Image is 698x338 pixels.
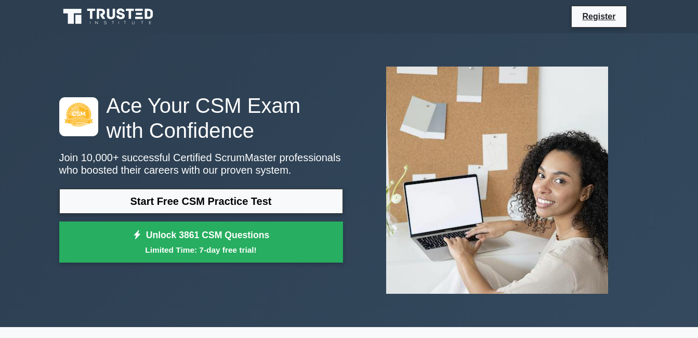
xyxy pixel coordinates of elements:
p: Join 10,000+ successful Certified ScrumMaster professionals who boosted their careers with our pr... [59,151,343,176]
a: Register [576,10,622,23]
small: Limited Time: 7-day free trial! [72,244,330,256]
h1: Ace Your CSM Exam with Confidence [59,93,343,143]
a: Start Free CSM Practice Test [59,189,343,214]
a: Unlock 3861 CSM QuestionsLimited Time: 7-day free trial! [59,222,343,263]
